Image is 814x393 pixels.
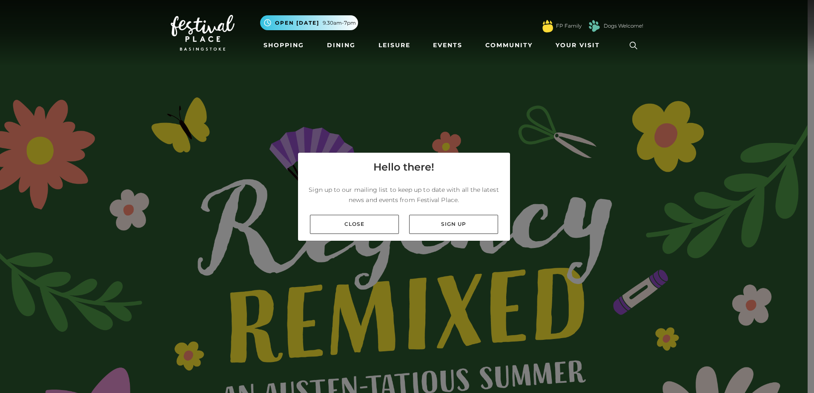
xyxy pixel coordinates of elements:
a: FP Family [556,22,582,30]
a: Close [310,215,399,234]
button: Open [DATE] 9.30am-7pm [260,15,358,30]
span: Your Visit [556,41,600,50]
a: Leisure [375,37,414,53]
a: Dogs Welcome! [604,22,643,30]
a: Dining [324,37,359,53]
img: Festival Place Logo [171,15,235,51]
span: 9.30am-7pm [323,19,356,27]
a: Shopping [260,37,307,53]
a: Your Visit [552,37,608,53]
span: Open [DATE] [275,19,319,27]
a: Community [482,37,536,53]
a: Events [430,37,466,53]
h4: Hello there! [373,159,434,175]
a: Sign up [409,215,498,234]
p: Sign up to our mailing list to keep up to date with all the latest news and events from Festival ... [305,185,503,205]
